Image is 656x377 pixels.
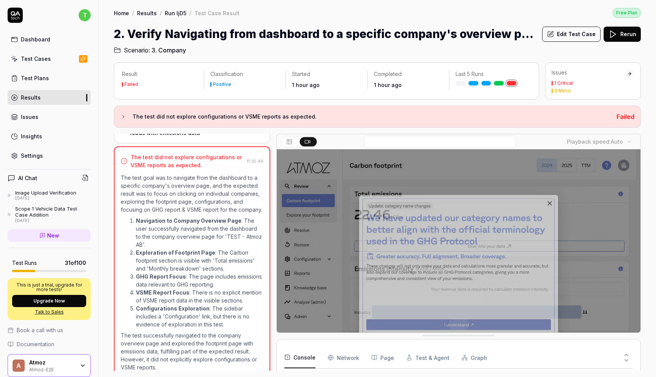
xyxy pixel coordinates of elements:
[136,217,263,249] li: : The user successfully navigated from the dashboard to the company overview page for 'TEST - Atm...
[65,259,86,267] span: 31 of 100
[604,27,641,42] button: Rerun
[121,331,263,371] p: The test successfully navigated to the company overview page and explored the footprint page with...
[21,113,38,121] div: Issues
[12,260,37,266] h5: Test Runs
[8,190,91,201] a: Image Upload Verification[DATE]
[284,347,315,368] button: Console
[189,9,191,17] div: /
[136,272,263,288] li: : The page includes emissions data relevant to GHG reporting.
[114,9,129,17] a: Home
[132,112,610,121] h3: The test did not explore configurations or VSME reports as expected.
[136,273,186,280] strong: GHG Report Focus
[247,158,263,164] time: 11:35:46
[8,51,91,66] a: Test Cases
[292,70,361,78] p: Started
[406,347,449,368] button: Test & Agent
[456,70,525,78] p: Last 5 Runs
[21,93,41,101] div: Results
[114,46,186,55] a: Scenario:3. Company
[8,90,91,105] a: Results
[8,326,91,334] a: Book a call with us
[17,340,54,348] span: Documentation
[151,46,186,55] span: 3. Company
[136,289,189,296] strong: VSME Report Focus
[374,82,402,88] time: 1 hour ago
[160,9,162,17] div: /
[554,81,573,86] div: 1 Critical
[122,70,198,78] p: Result
[21,55,51,63] div: Test Cases
[15,196,76,201] div: [DATE]
[136,249,263,272] li: : The Carbon footprint section is visible with 'Total emissions' and 'Monthly breakdown' sections.
[8,129,91,144] a: Insights
[136,288,263,304] li: : There is no explicit mention of VSME report data in the visible sections.
[554,89,571,93] div: 3 Minor
[17,326,63,334] span: Book a call with us
[15,218,91,223] div: [DATE]
[21,35,50,43] div: Dashboard
[79,9,91,21] span: t
[613,8,641,18] button: Free Plan
[21,74,49,82] div: Test Plans
[136,249,215,256] strong: Exploration of Footprint Page
[8,206,91,223] a: Scope 1 Vehicle Data Test Case Addition[DATE]
[114,25,536,43] h1: 2. Verify Navigating from dashboard to a specific company's overview page
[462,347,487,368] button: Graph
[137,9,157,17] a: Results
[12,283,86,292] p: This is just a trial, upgrade for more tests!
[292,82,320,88] time: 1 hour ago
[13,360,25,372] span: A
[15,206,91,218] div: Scope 1 Vehicle Data Test Case Addition
[8,354,91,377] button: AAtmozAtmoz-E2E
[18,174,37,182] h4: AI Chat
[210,70,280,78] p: Classification
[79,8,91,23] button: t
[131,153,244,169] div: The test did not explore configurations or VSME reports as expected.
[21,132,42,140] div: Insights
[371,347,394,368] button: Page
[136,305,210,312] strong: Configurations Exploration
[8,229,91,242] a: New
[8,32,91,47] a: Dashboard
[125,82,138,87] div: Failed
[21,152,43,160] div: Settings
[165,9,186,17] a: Run ljD5
[213,82,231,87] div: Positive
[8,340,91,348] a: Documentation
[567,138,623,146] div: Playback speed:
[8,109,91,124] a: Issues
[120,112,610,121] button: The test did not explore configurations or VSME reports as expected.
[29,359,75,366] div: Atmoz
[12,309,86,315] a: Talk to Sales
[122,46,150,55] span: Scenario:
[552,69,624,76] div: Issues
[136,304,263,328] li: : The sidebar includes a 'Configuration' link, but there is no evidence of exploration in this test.
[617,113,634,120] span: Failed
[374,70,443,78] p: Completed
[136,217,241,224] strong: Navigation to Company Overview Page
[542,27,601,42] button: Edit Test Case
[328,347,359,368] button: Network
[29,366,75,372] div: Atmoz-E2E
[15,190,76,196] div: Image Upload Verification
[194,9,240,17] div: Test Case Result
[121,174,263,214] p: The test goal was to navigate from the dashboard to a specific company's overview page, and the e...
[132,9,134,17] div: /
[8,148,91,163] a: Settings
[8,71,91,86] a: Test Plans
[47,231,59,239] span: New
[12,295,86,307] button: Upgrade Now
